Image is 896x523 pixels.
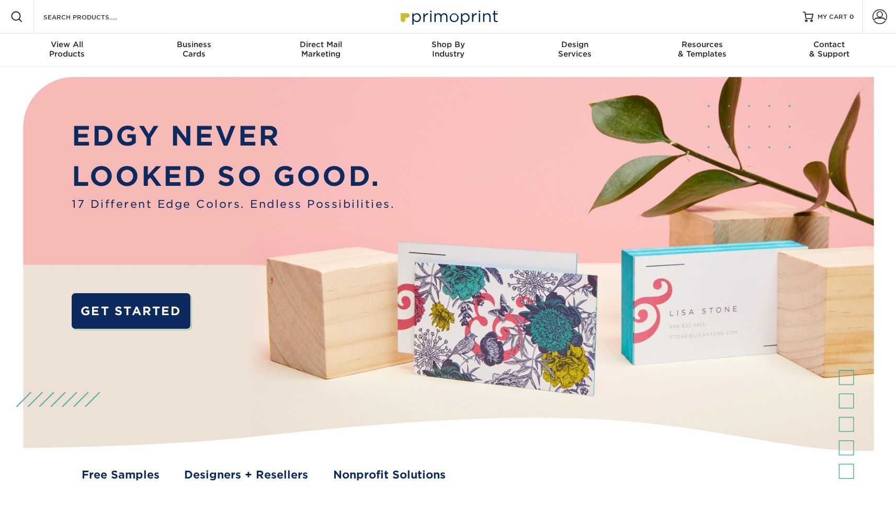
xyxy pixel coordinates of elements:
[818,13,847,21] span: MY CART
[184,467,308,483] a: Designers + Resellers
[639,34,766,67] a: Resources& Templates
[766,40,893,49] span: Contact
[130,40,257,49] span: Business
[72,196,395,213] span: 17 Different Edge Colors. Endless Possibilities.
[384,40,512,49] span: Shop By
[72,156,395,196] p: LOOKED SO GOOD.
[766,40,893,59] div: & Support
[639,40,766,59] div: & Templates
[130,40,257,59] div: Cards
[42,10,144,23] input: SEARCH PRODUCTS.....
[257,40,384,59] div: Marketing
[512,40,639,59] div: Services
[512,34,639,67] a: DesignServices
[72,293,190,329] a: GET STARTED
[130,34,257,67] a: BusinessCards
[512,40,639,49] span: Design
[257,40,384,49] span: Direct Mail
[4,40,131,49] span: View All
[257,34,384,67] a: Direct MailMarketing
[849,13,854,20] span: 0
[72,116,395,156] p: EDGY NEVER
[639,40,766,49] span: Resources
[4,34,131,67] a: View AllProducts
[333,467,446,483] a: Nonprofit Solutions
[766,34,893,67] a: Contact& Support
[82,467,160,483] a: Free Samples
[396,5,501,28] img: Primoprint
[384,40,512,59] div: Industry
[4,40,131,59] div: Products
[384,34,512,67] a: Shop ByIndustry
